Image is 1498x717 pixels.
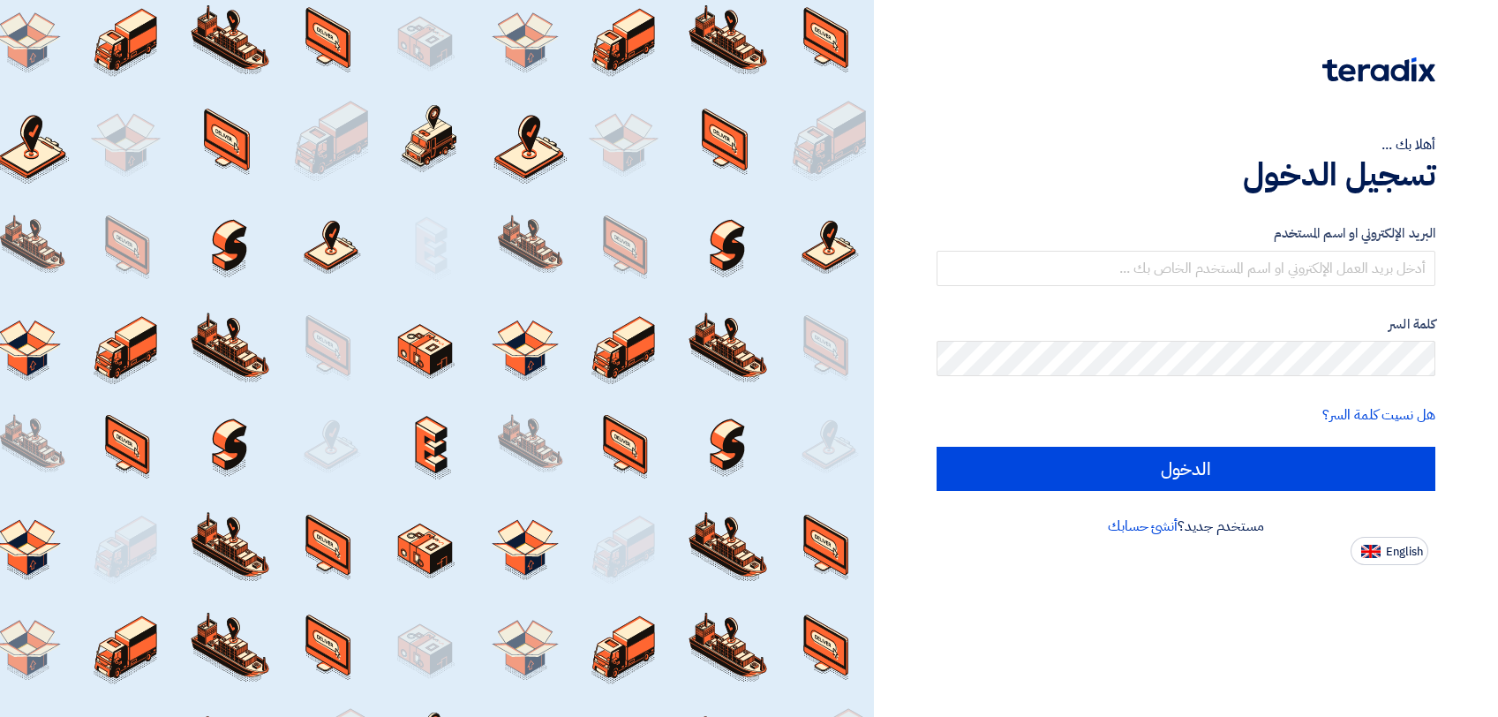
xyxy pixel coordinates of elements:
[937,134,1435,155] div: أهلا بك ...
[937,314,1435,335] label: كلمة السر
[937,447,1435,491] input: الدخول
[1361,545,1381,558] img: en-US.png
[1351,537,1428,565] button: English
[1322,57,1435,82] img: Teradix logo
[937,251,1435,286] input: أدخل بريد العمل الإلكتروني او اسم المستخدم الخاص بك ...
[1108,516,1178,537] a: أنشئ حسابك
[1322,404,1435,426] a: هل نسيت كلمة السر؟
[937,223,1435,244] label: البريد الإلكتروني او اسم المستخدم
[937,155,1435,194] h1: تسجيل الدخول
[937,516,1435,537] div: مستخدم جديد؟
[1386,546,1423,558] span: English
